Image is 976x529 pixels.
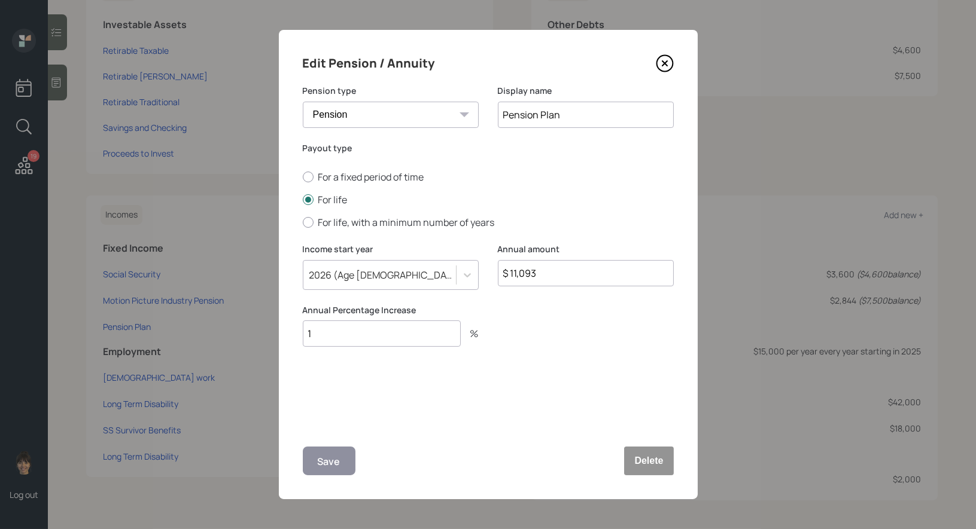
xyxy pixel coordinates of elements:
[303,54,435,73] h4: Edit Pension / Annuity
[318,454,340,470] div: Save
[303,170,674,184] label: For a fixed period of time
[303,447,355,475] button: Save
[303,304,479,316] label: Annual Percentage Increase
[303,193,674,206] label: For life
[309,268,457,282] div: 2026 (Age [DEMOGRAPHIC_DATA])
[498,243,674,255] label: Annual amount
[498,85,674,97] label: Display name
[461,329,479,338] div: %
[303,216,674,229] label: For life, with a minimum number of years
[303,243,479,255] label: Income start year
[303,85,479,97] label: Pension type
[624,447,673,475] button: Delete
[303,142,674,154] label: Payout type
